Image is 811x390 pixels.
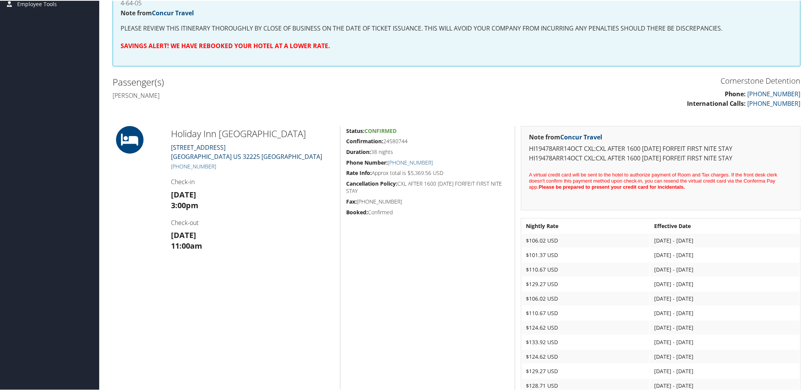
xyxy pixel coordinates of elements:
td: [DATE] - [DATE] [650,291,800,305]
td: [DATE] - [DATE] [650,233,800,247]
h5: Approx total is $5,369.56 USD [346,168,509,176]
td: $129.27 USD [522,364,650,377]
h5: [PHONE_NUMBER] [346,197,509,205]
strong: Note from [121,8,194,16]
strong: Duration: [346,147,371,155]
td: [DATE] - [DATE] [650,262,800,276]
a: Concur Travel [152,8,194,16]
strong: Confirmation: [346,137,383,144]
a: [STREET_ADDRESS][GEOGRAPHIC_DATA] US 32225 [GEOGRAPHIC_DATA] [171,142,322,160]
td: [DATE] - [DATE] [650,349,800,363]
strong: [DATE] [171,189,196,199]
td: $124.62 USD [522,349,650,363]
strong: SAVINGS ALERT! WE HAVE REBOOKED YOUR HOTEL AT A LOWER RATE. [121,41,330,49]
span: A virtual credit card will be sent to the hotel to authorize payment of Room and Tax charges. If ... [529,171,777,189]
th: Nightly Rate [522,218,650,232]
h3: Cornerstone Detention [463,75,801,86]
a: [PHONE_NUMBER] [171,162,216,169]
td: $106.02 USD [522,233,650,247]
th: Effective Date [650,218,800,232]
td: [DATE] - [DATE] [650,335,800,348]
strong: Rate Info: [346,168,372,176]
a: [PHONE_NUMBER] [748,99,801,107]
strong: Status: [346,126,364,134]
h4: Check-out [171,218,334,226]
span: Confirmed [364,126,397,134]
a: [PHONE_NUMBER] [388,158,433,165]
h4: Check-in [171,177,334,185]
td: $101.37 USD [522,248,650,261]
td: [DATE] - [DATE] [650,320,800,334]
td: $110.67 USD [522,262,650,276]
td: $129.27 USD [522,277,650,290]
p: PLEASE REVIEW THIS ITINERARY THOROUGHLY BY CLOSE OF BUSINESS ON THE DATE OF TICKET ISSUANCE. THIS... [121,23,793,33]
h2: Holiday Inn [GEOGRAPHIC_DATA] [171,126,334,139]
strong: Phone: [725,89,746,97]
td: [DATE] - [DATE] [650,364,800,377]
strong: International Calls: [687,99,746,107]
strong: [DATE] [171,229,196,240]
strong: Phone Number: [346,158,388,165]
strong: 3:00pm [171,199,198,210]
td: [DATE] - [DATE] [650,306,800,319]
strong: Note from [529,132,602,141]
h5: 38 nights [346,147,509,155]
strong: Booked: [346,208,368,215]
a: [PHONE_NUMBER] [748,89,801,97]
strong: Cancellation Policy: [346,179,397,186]
h5: Confirmed [346,208,509,215]
h5: 24580744 [346,137,509,144]
td: $133.92 USD [522,335,650,348]
a: Concur Travel [560,132,602,141]
h4: [PERSON_NAME] [113,91,451,99]
strong: Please be prepared to present your credit card for incidentals. [539,183,685,189]
td: $106.02 USD [522,291,650,305]
strong: 11:00am [171,240,202,250]
td: $110.67 USD [522,306,650,319]
p: HI19478ARR14OCT CXL:CXL AFTER 1600 [DATE] FORFEIT FIRST NITE STAY HI19478ARR14OCT CXL:CXL AFTER 1... [529,143,793,163]
h2: Passenger(s) [113,75,451,88]
h5: CXL AFTER 1600 [DATE] FORFEIT FIRST NITE STAY [346,179,509,194]
td: $124.62 USD [522,320,650,334]
td: [DATE] - [DATE] [650,248,800,261]
td: [DATE] - [DATE] [650,277,800,290]
strong: Fax: [346,197,357,204]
